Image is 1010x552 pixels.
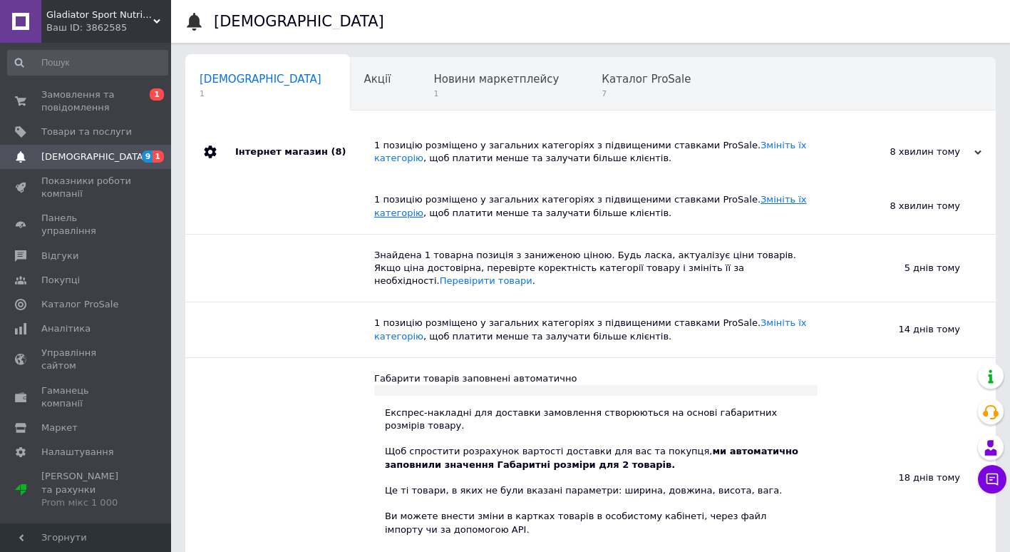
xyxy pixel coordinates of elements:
span: [PERSON_NAME] та рахунки [41,470,132,509]
span: Гаманець компанії [41,384,132,410]
div: 1 позицію розміщено у загальних категоріях з підвищеними ставками ProSale. , щоб платити менше та... [374,139,839,165]
span: Панель управління [41,212,132,237]
span: [DEMOGRAPHIC_DATA] [200,73,321,86]
span: Аналітика [41,322,91,335]
span: [DEMOGRAPHIC_DATA] [41,150,147,163]
div: Габарити товарів заповнені автоматично [374,372,818,385]
span: Управління сайтом [41,347,132,372]
button: Чат з покупцем [978,465,1006,494]
span: Показники роботи компанії [41,175,132,200]
span: 1 [433,88,559,99]
span: Каталог ProSale [602,73,691,86]
div: 8 хвилин тому [839,145,981,158]
a: Змініть їх категорію [374,140,807,163]
span: Маркет [41,421,78,434]
b: ми автоматично заповнили значення Габаритні розміри для 2 товарів. [385,446,798,469]
div: Ваш ID: 3862585 [46,21,171,34]
div: Знайдена 1 товарна позиція з заниженою ціною. Будь ласка, актуалізує ціни товарів. Якщо ціна дост... [374,249,818,288]
span: Замовлення та повідомлення [41,88,132,114]
span: 9 [142,150,153,163]
div: 8 хвилин тому [818,179,996,233]
div: 1 позицію розміщено у загальних категоріях з підвищеними ставками ProSale. , щоб платити менше та... [374,193,818,219]
span: Відгуки [41,250,78,262]
span: Товари та послуги [41,126,132,138]
span: 7 [602,88,691,99]
span: (8) [331,146,346,157]
a: Перевірити товари [440,275,532,286]
div: 14 днів тому [818,302,996,357]
span: Акції [364,73,391,86]
div: 1 позицію розміщено у загальних категоріях з підвищеними ставками ProSale. , щоб платити менше та... [374,317,818,342]
div: Інтернет магазин [235,125,374,179]
span: 1 [153,150,164,163]
input: Пошук [7,50,168,76]
a: Змініть їх категорію [374,194,807,218]
div: 5 днів тому [818,235,996,302]
a: Змініть їх категорію [374,317,807,341]
span: Налаштування [41,446,114,459]
span: 1 [200,88,321,99]
span: Покупці [41,274,80,287]
h1: [DEMOGRAPHIC_DATA] [214,13,384,30]
div: Prom мікс 1 000 [41,496,132,509]
span: Каталог ProSale [41,298,118,311]
span: Новини маркетплейсу [433,73,559,86]
span: Gladiator Sport Nutrition [46,9,153,21]
span: 1 [150,88,164,101]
